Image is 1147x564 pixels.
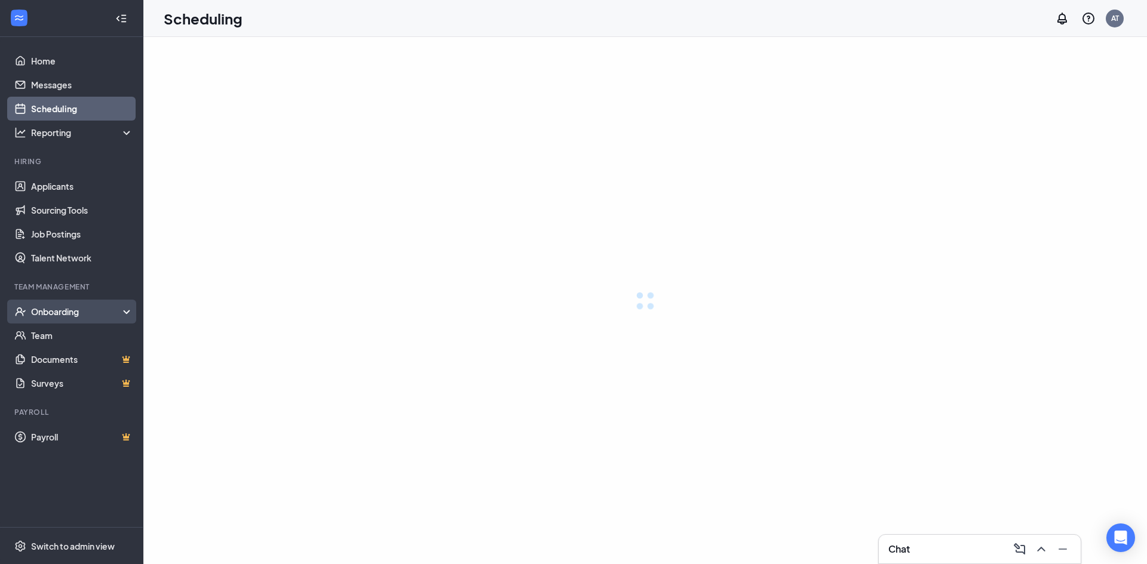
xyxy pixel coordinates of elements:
[13,12,25,24] svg: WorkstreamLogo
[31,540,115,552] div: Switch to admin view
[1031,540,1050,559] button: ChevronUp
[31,371,133,395] a: SurveysCrown
[31,127,134,138] div: Reporting
[1056,542,1070,556] svg: Minimize
[14,407,131,417] div: Payroll
[164,8,243,29] h1: Scheduling
[1106,523,1135,552] div: Open Intercom Messenger
[31,49,133,73] a: Home
[1034,542,1048,556] svg: ChevronUp
[1013,542,1027,556] svg: ComposeMessage
[14,156,131,167] div: Hiring
[14,127,26,138] svg: Analysis
[1009,540,1028,559] button: ComposeMessage
[14,282,131,292] div: Team Management
[31,306,134,318] div: Onboarding
[1081,11,1096,26] svg: QuestionInfo
[31,425,133,449] a: PayrollCrown
[115,13,127,24] svg: Collapse
[1055,11,1069,26] svg: Notifications
[31,323,133,347] a: Team
[31,198,133,222] a: Sourcing Tools
[31,73,133,97] a: Messages
[14,306,26,318] svg: UserCheck
[31,97,133,121] a: Scheduling
[31,222,133,246] a: Job Postings
[31,174,133,198] a: Applicants
[1111,13,1119,23] div: AT
[14,540,26,552] svg: Settings
[31,347,133,371] a: DocumentsCrown
[31,246,133,270] a: Talent Network
[888,543,910,556] h3: Chat
[1052,540,1071,559] button: Minimize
